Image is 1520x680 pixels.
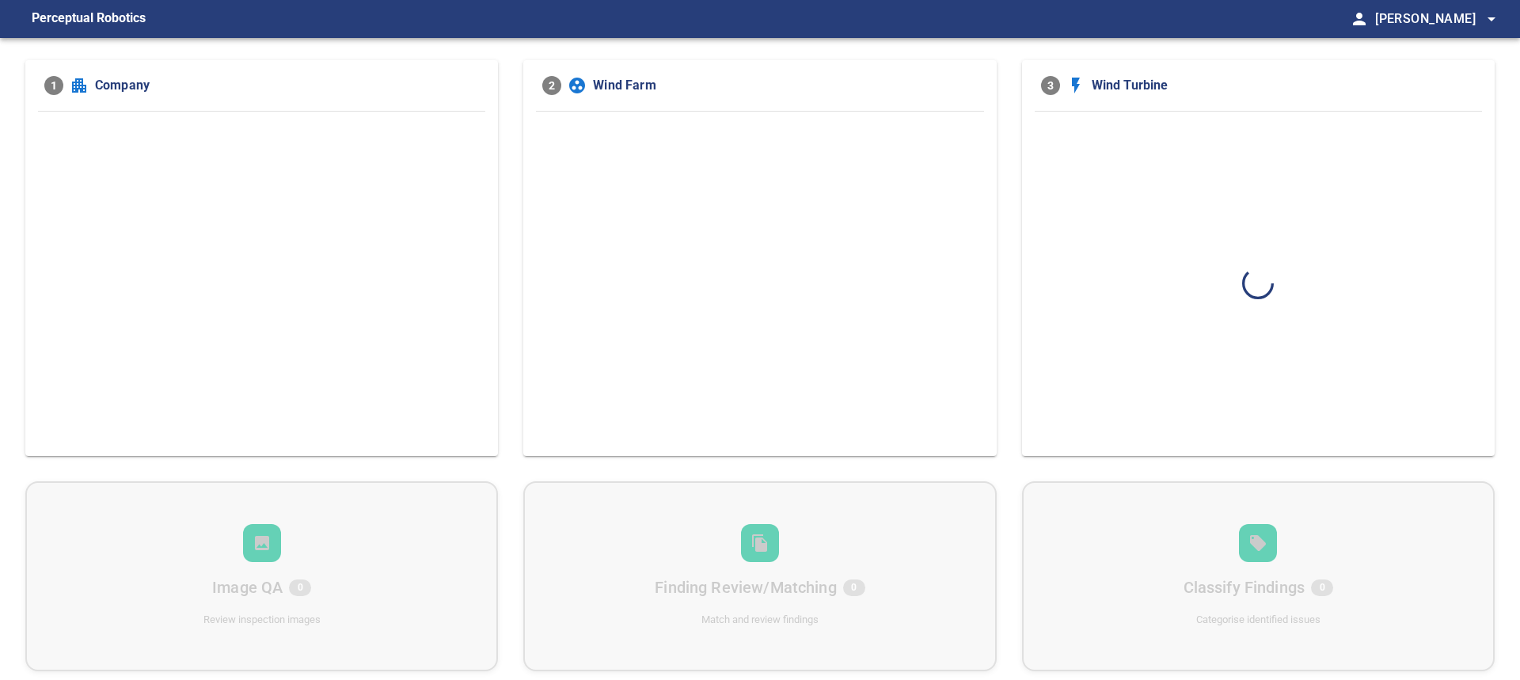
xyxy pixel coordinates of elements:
span: person [1350,9,1369,28]
span: arrow_drop_down [1482,9,1501,28]
span: 3 [1041,76,1060,95]
span: [PERSON_NAME] [1375,8,1501,30]
span: 1 [44,76,63,95]
span: 2 [542,76,561,95]
figcaption: Perceptual Robotics [32,6,146,32]
span: Company [95,76,479,95]
span: Wind Turbine [1092,76,1476,95]
span: Wind Farm [593,76,977,95]
button: [PERSON_NAME] [1369,3,1501,35]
